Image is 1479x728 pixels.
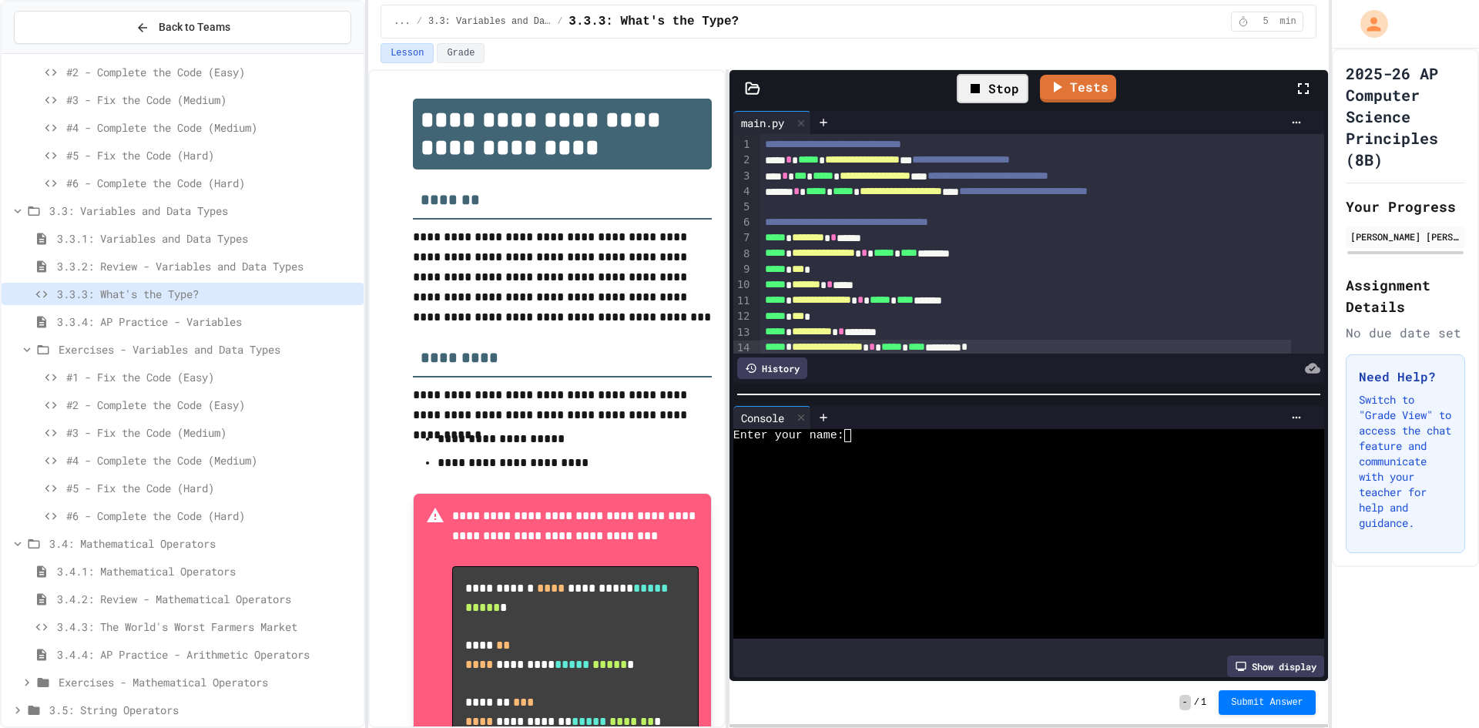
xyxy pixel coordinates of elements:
[733,262,753,277] div: 9
[733,406,811,429] div: Console
[66,452,357,468] span: #4 - Complete the Code (Medium)
[733,115,792,131] div: main.py
[57,619,357,635] span: 3.4.3: The World's Worst Farmers Market
[733,341,753,356] div: 14
[66,92,357,108] span: #3 - Fix the Code (Medium)
[1359,367,1452,386] h3: Need Help?
[1201,696,1206,709] span: 1
[733,153,753,168] div: 2
[57,258,357,274] span: 3.3.2: Review - Variables and Data Types
[1350,230,1461,243] div: [PERSON_NAME] [PERSON_NAME]
[66,480,357,496] span: #5 - Fix the Code (Hard)
[733,184,753,200] div: 4
[733,429,844,442] span: Enter your name:
[437,43,485,63] button: Grade
[1253,15,1278,28] span: 5
[417,15,422,28] span: /
[66,397,357,413] span: #2 - Complete the Code (Easy)
[57,286,357,302] span: 3.3.3: What's the Type?
[1279,15,1296,28] span: min
[57,563,357,579] span: 3.4.1: Mathematical Operators
[568,12,739,31] span: 3.3.3: What's the Type?
[1346,274,1465,317] h2: Assignment Details
[49,203,357,219] span: 3.3: Variables and Data Types
[1346,62,1465,170] h1: 2025-26 AP Computer Science Principles (8B)
[49,535,357,552] span: 3.4: Mathematical Operators
[57,646,357,663] span: 3.4.4: AP Practice - Arithmetic Operators
[1040,75,1116,102] a: Tests
[394,15,411,28] span: ...
[733,325,753,341] div: 13
[957,74,1028,103] div: Stop
[66,175,357,191] span: #6 - Complete the Code (Hard)
[733,277,753,293] div: 10
[59,341,357,357] span: Exercises - Variables and Data Types
[159,19,230,35] span: Back to Teams
[1344,6,1392,42] div: My Account
[1231,696,1303,709] span: Submit Answer
[733,137,753,153] div: 1
[1346,196,1465,217] h2: Your Progress
[66,147,357,163] span: #5 - Fix the Code (Hard)
[66,508,357,524] span: #6 - Complete the Code (Hard)
[733,215,753,230] div: 6
[49,702,357,718] span: 3.5: String Operators
[1227,656,1324,677] div: Show display
[733,111,811,134] div: main.py
[381,43,434,63] button: Lesson
[733,309,753,324] div: 12
[14,11,351,44] button: Back to Teams
[737,357,807,379] div: History
[733,200,753,215] div: 5
[1346,324,1465,342] div: No due date set
[1179,695,1191,710] span: -
[66,64,357,80] span: #2 - Complete the Code (Easy)
[733,410,792,426] div: Console
[1359,392,1452,531] p: Switch to "Grade View" to access the chat feature and communicate with your teacher for help and ...
[428,15,551,28] span: 3.3: Variables and Data Types
[733,169,753,184] div: 3
[57,591,357,607] span: 3.4.2: Review - Mathematical Operators
[66,369,357,385] span: #1 - Fix the Code (Easy)
[57,230,357,247] span: 3.3.1: Variables and Data Types
[733,247,753,262] div: 8
[733,230,753,246] div: 7
[66,119,357,136] span: #4 - Complete the Code (Medium)
[57,314,357,330] span: 3.3.4: AP Practice - Variables
[66,424,357,441] span: #3 - Fix the Code (Medium)
[733,294,753,309] div: 11
[557,15,562,28] span: /
[59,674,357,690] span: Exercises - Mathematical Operators
[1194,696,1199,709] span: /
[1219,690,1316,715] button: Submit Answer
